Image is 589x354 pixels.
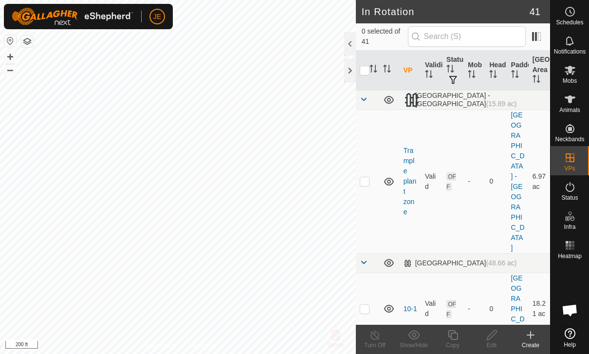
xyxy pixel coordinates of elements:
[421,110,442,253] td: Valid
[561,195,578,201] span: Status
[369,66,377,74] p-sorticon: Activate to sort
[486,259,516,267] span: (48.66 ac)
[187,341,216,350] a: Contact Us
[362,26,408,47] span: 0 selected of 41
[400,51,421,91] th: VP
[551,324,589,352] a: Help
[555,136,584,142] span: Neckbands
[529,51,550,91] th: [GEOGRAPHIC_DATA] Area
[507,51,529,91] th: Paddock
[511,111,525,252] a: [GEOGRAPHIC_DATA] - [GEOGRAPHIC_DATA]
[446,66,454,74] p-sorticon: Activate to sort
[556,19,583,25] span: Schedules
[433,341,472,350] div: Copy
[21,36,33,47] button: Map Layers
[533,76,540,84] p-sorticon: Activate to sort
[421,273,442,345] td: Valid
[442,51,464,91] th: Status
[555,296,585,325] div: Open chat
[153,12,161,22] span: JE
[485,110,507,253] td: 0
[446,172,456,191] span: OFF
[559,107,580,113] span: Animals
[511,72,519,79] p-sorticon: Activate to sort
[489,72,497,79] p-sorticon: Activate to sort
[485,51,507,91] th: Head
[529,273,550,345] td: 18.21 ac
[464,51,485,91] th: Mob
[362,6,530,18] h2: In Rotation
[511,274,525,343] a: [GEOGRAPHIC_DATA]
[472,341,511,350] div: Edit
[529,110,550,253] td: 6.97 ac
[468,72,476,79] p-sorticon: Activate to sort
[404,305,417,313] a: 10-1
[564,342,576,348] span: Help
[404,259,517,267] div: [GEOGRAPHIC_DATA]
[486,100,516,108] span: (15.89 ac)
[404,147,416,216] a: Trample plant zone
[554,49,586,55] span: Notifications
[4,51,16,63] button: +
[408,26,526,47] input: Search (S)
[139,341,176,350] a: Privacy Policy
[511,341,550,350] div: Create
[485,273,507,345] td: 0
[468,304,481,314] div: -
[394,341,433,350] div: Show/Hide
[425,72,433,79] p-sorticon: Activate to sort
[383,66,391,74] p-sorticon: Activate to sort
[530,4,540,19] span: 41
[564,166,575,171] span: VPs
[355,341,394,350] div: Turn Off
[558,253,582,259] span: Heatmap
[4,35,16,47] button: Reset Map
[468,176,481,186] div: -
[421,51,442,91] th: Validity
[4,64,16,75] button: –
[446,300,456,318] span: OFF
[404,92,546,108] div: [GEOGRAPHIC_DATA] - [GEOGRAPHIC_DATA]
[564,224,575,230] span: Infra
[563,78,577,84] span: Mobs
[12,8,133,25] img: Gallagher Logo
